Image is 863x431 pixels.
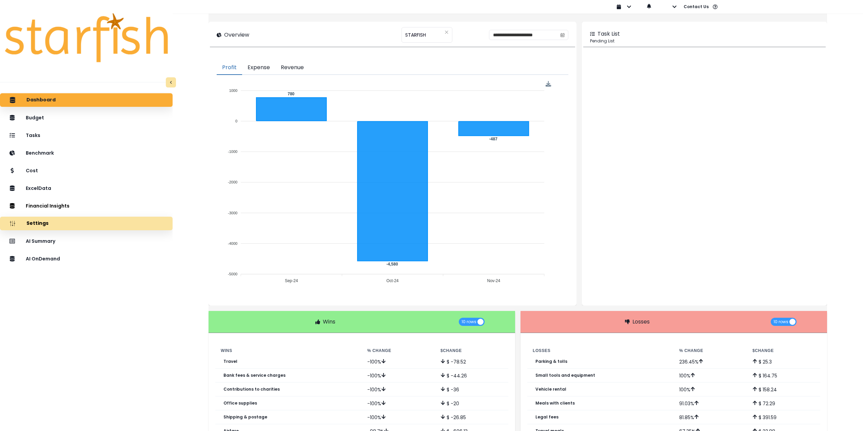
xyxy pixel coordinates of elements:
[747,355,820,369] td: $ 25.3
[223,387,280,392] p: Contributions to charities
[223,401,257,406] p: Office supplies
[747,396,820,410] td: $ 72.29
[674,355,747,369] td: 236.45 %
[215,347,362,355] th: Wins
[445,29,449,36] button: Clear
[275,61,309,75] button: Revenue
[445,30,449,34] svg: close
[228,180,237,184] tspan: -2000
[235,119,237,123] tspan: 0
[747,369,820,383] td: $ 164.75
[435,369,508,383] td: $ -44.26
[26,238,55,244] p: AI Summary
[674,369,747,383] td: 100 %
[747,347,820,355] th: $ Change
[435,383,508,396] td: $ -36
[674,347,747,355] th: % Change
[362,410,435,424] td: -100 %
[435,396,508,410] td: $ -20
[242,61,275,75] button: Expense
[26,115,44,121] p: Budget
[228,241,237,246] tspan: -4000
[535,387,566,392] p: Vehicle rental
[26,256,60,262] p: AI OnDemand
[546,81,551,87] div: Menu
[362,347,435,355] th: % Change
[323,318,335,326] p: Wins
[773,318,788,326] span: 10 rows
[535,401,575,406] p: Meals with clients
[362,355,435,369] td: -100 %
[26,168,38,174] p: Cost
[546,81,551,87] img: Download Profit
[535,415,558,419] p: Legal fees
[362,383,435,396] td: -100 %
[747,410,820,424] td: $ 391.59
[224,31,249,39] p: Overview
[405,28,426,42] span: STARFISH
[229,89,237,93] tspan: 1000
[223,415,267,419] p: Shipping & postage
[26,133,40,138] p: Tasks
[26,185,51,191] p: ExcelData
[223,373,286,378] p: Bank fees & service charges
[747,383,820,396] td: $ 158.24
[462,318,476,326] span: 10 rows
[590,38,819,44] p: Pending List
[285,279,298,283] tspan: Sep-24
[217,61,242,75] button: Profit
[228,150,237,154] tspan: -1000
[435,347,508,355] th: $ Change
[560,33,565,37] svg: calendar
[223,359,237,364] p: Travel
[487,279,501,283] tspan: Nov-24
[435,355,508,369] td: $ -78.52
[674,383,747,396] td: 100 %
[527,347,674,355] th: Losses
[228,272,237,276] tspan: -5000
[674,396,747,410] td: 91.03 %
[597,30,620,38] p: Task List
[674,410,747,424] td: 81.85 %
[435,410,508,424] td: $ -26.85
[26,97,56,103] p: Dashboard
[535,359,567,364] p: Parking & tolls
[632,318,650,326] p: Losses
[362,369,435,383] td: -100 %
[228,211,237,215] tspan: -3000
[535,373,595,378] p: Small tools and equipment
[362,396,435,410] td: -100 %
[26,150,54,156] p: Benchmark
[387,279,399,283] tspan: Oct-24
